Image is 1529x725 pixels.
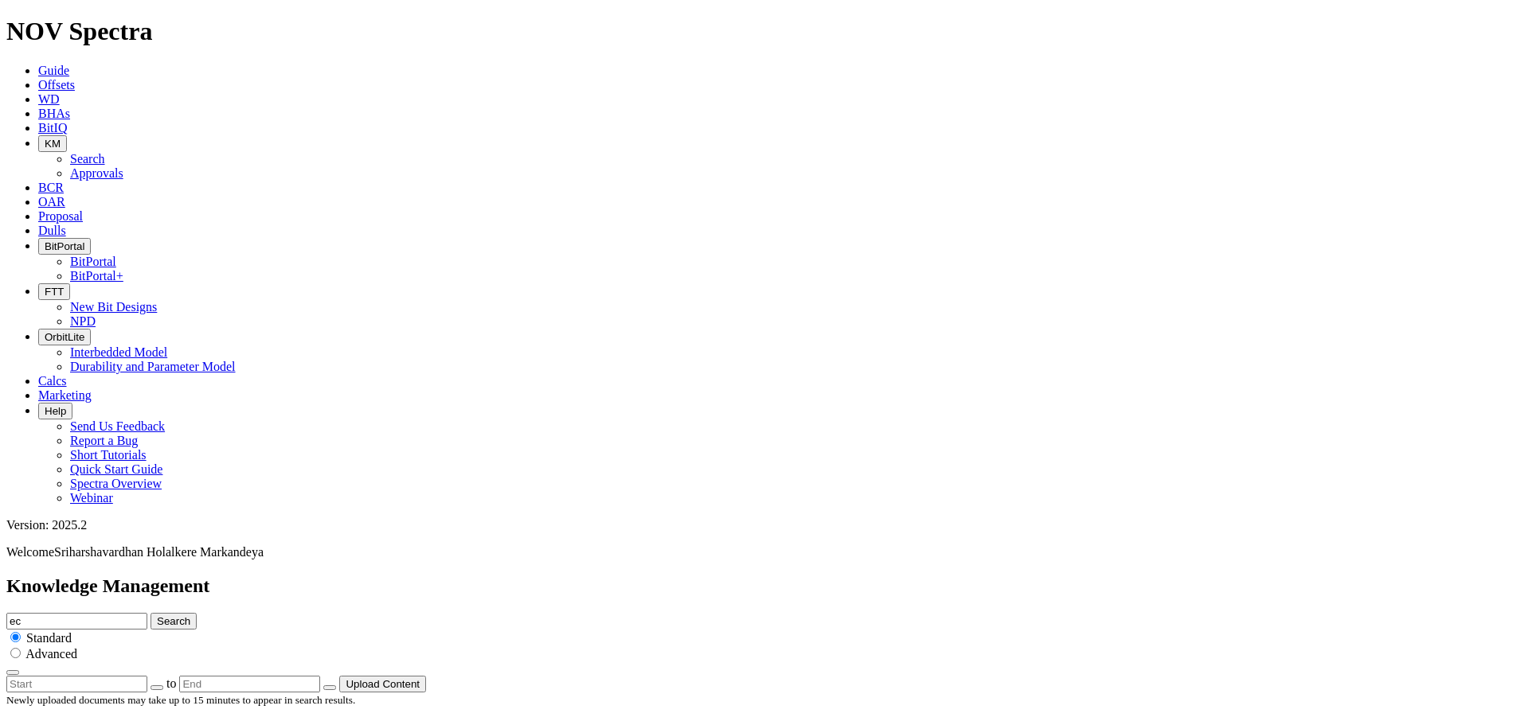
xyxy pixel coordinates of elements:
a: BCR [38,181,64,194]
h2: Knowledge Management [6,575,1523,597]
button: KM [38,135,67,152]
button: BitPortal [38,238,91,255]
a: Offsets [38,78,75,92]
input: Start [6,676,147,692]
span: to [166,676,176,690]
a: NPD [70,314,96,328]
a: Dulls [38,224,66,237]
a: BitPortal [70,255,116,268]
span: KM [45,138,61,150]
a: WD [38,92,60,106]
a: Calcs [38,374,67,388]
span: BitPortal [45,240,84,252]
a: Short Tutorials [70,448,147,462]
a: New Bit Designs [70,300,157,314]
button: Upload Content [339,676,426,692]
a: Approvals [70,166,123,180]
span: Advanced [25,647,77,661]
span: OrbitLite [45,331,84,343]
a: Marketing [38,388,92,402]
a: Search [70,152,105,166]
input: End [179,676,320,692]
h1: NOV Spectra [6,17,1523,46]
a: Spectra Overview [70,477,162,490]
a: Report a Bug [70,434,138,447]
div: Version: 2025.2 [6,518,1523,532]
p: Welcome [6,545,1523,559]
a: Send Us Feedback [70,419,165,433]
a: BitPortal+ [70,269,123,283]
button: OrbitLite [38,329,91,345]
a: Durability and Parameter Model [70,360,236,373]
input: e.g. Smoothsteer Record [6,613,147,630]
span: FTT [45,286,64,298]
a: Interbedded Model [70,345,167,359]
button: Help [38,403,72,419]
a: Proposal [38,209,83,223]
button: FTT [38,283,70,300]
a: Webinar [70,491,113,505]
span: Sriharshavardhan Holalkere Markandeya [54,545,264,559]
a: Quick Start Guide [70,462,162,476]
a: BHAs [38,107,70,120]
small: Newly uploaded documents may take up to 15 minutes to appear in search results. [6,694,355,706]
span: Help [45,405,66,417]
a: Guide [38,64,69,77]
button: Search [151,613,197,630]
a: OAR [38,195,65,209]
span: Standard [26,631,72,645]
a: BitIQ [38,121,67,134]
